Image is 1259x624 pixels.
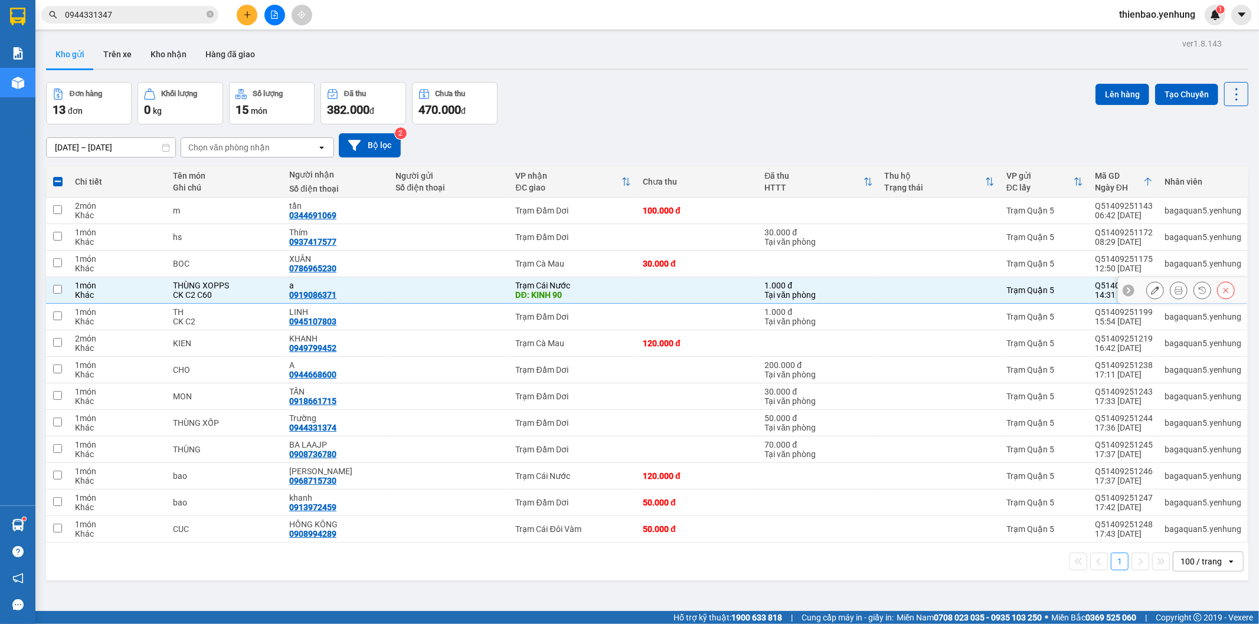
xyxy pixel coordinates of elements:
div: bagaquan5.yenhung [1165,445,1241,454]
div: 70.000 đ [764,440,872,449]
div: Đã thu [764,171,863,180]
div: TH [173,307,277,317]
div: THÙNG [173,445,277,454]
div: Q51409251245 [1095,440,1153,449]
div: m [173,206,277,215]
div: Q51409251244 [1095,413,1153,423]
strong: 0369 525 060 [1085,613,1136,622]
div: Khác [75,237,161,247]
img: icon-new-feature [1210,9,1221,20]
div: TẤN [289,387,384,396]
div: Trạm Quận 5 [1006,392,1083,401]
span: đ [369,106,374,116]
div: Khác [75,396,161,406]
div: Q51409251246 [1095,467,1153,476]
div: 1 món [75,413,161,423]
div: 200.000 đ [764,360,872,370]
div: NGỌC Ý [289,467,384,476]
div: Khác [75,211,161,220]
div: Trường [289,413,384,423]
div: 0918661715 [289,396,336,406]
span: copyright [1193,613,1202,622]
div: bagaquan5.yenhung [1165,392,1241,401]
div: Trạm Quận 5 [1006,285,1083,295]
div: ĐC giao [516,183,622,192]
div: Trạm Cà Mau [516,259,632,268]
div: 50.000 đ [764,413,872,423]
div: Khác [75,317,161,326]
span: | [1145,611,1147,624]
div: 50.000 đ [643,524,753,534]
div: khanh [289,493,384,503]
span: message [12,599,24,610]
div: Mã GD [1095,171,1143,180]
div: 1 món [75,360,161,370]
div: VP nhận [516,171,622,180]
div: Ghi chú [173,183,277,192]
div: DĐ: KINH 90 [516,290,632,300]
div: Trạm Quận 5 [1006,445,1083,454]
div: CK C2 C60 [173,290,277,300]
div: BA LAAJP [289,440,384,449]
span: đơn [68,106,83,116]
div: Trạm Quận 5 [1006,365,1083,375]
span: 1 [1218,5,1222,14]
div: Khác [75,264,161,273]
div: bagaquan5.yenhung [1165,312,1241,321]
div: 1 món [75,493,161,503]
img: logo-vxr [10,8,25,25]
div: Q51409251247 [1095,493,1153,503]
div: Số điện thoại [395,183,503,192]
div: Trạm Đầm Dơi [516,498,632,507]
button: Đã thu382.000đ [321,82,406,124]
input: Select a date range. [47,138,175,157]
div: Khác [75,343,161,353]
div: 0344691069 [289,211,336,220]
div: Trạm Đầm Dơi [516,312,632,321]
div: 100.000 đ [643,206,753,215]
div: KHANH [289,334,384,343]
div: 06:42 [DATE] [1095,211,1153,220]
img: warehouse-icon [12,519,24,531]
div: Q51409251172 [1095,228,1153,237]
button: Khối lượng0kg [138,82,223,124]
div: a [289,281,384,290]
div: 12:50 [DATE] [1095,264,1153,273]
div: bao [173,471,277,481]
span: plus [243,11,251,19]
button: Kho nhận [141,40,196,68]
div: Trạm Quận 5 [1006,312,1083,321]
span: aim [297,11,306,19]
div: 0944331374 [289,423,336,432]
div: Q51409251243 [1095,387,1153,396]
div: 0786965230 [289,264,336,273]
div: Trạm Cà Mau [516,339,632,348]
div: bagaquan5.yenhung [1165,339,1241,348]
th: Toggle SortBy [510,166,637,198]
div: Q51409251238 [1095,360,1153,370]
th: Toggle SortBy [879,166,1000,198]
div: Người gửi [395,171,503,180]
div: 1.000 đ [764,281,872,290]
div: Thím [289,228,384,237]
div: A [289,360,384,370]
div: Trạm Đầm Dơi [516,365,632,375]
div: Q51409251143 [1095,201,1153,211]
div: Trạm Đầm Dơi [516,392,632,401]
div: Trạm Cái Nước [516,281,632,290]
img: solution-icon [12,47,24,60]
span: close-circle [207,9,214,21]
span: Hỗ trợ kỹ thuật: [673,611,782,624]
div: Trạm Quận 5 [1006,206,1083,215]
div: Chưa thu [436,90,466,98]
button: caret-down [1231,5,1252,25]
div: Chọn văn phòng nhận [188,142,270,153]
div: Tại văn phòng [764,317,872,326]
div: Khác [75,449,161,459]
svg: open [1227,557,1236,566]
span: | [791,611,793,624]
div: CUC [173,524,277,534]
div: Ngày ĐH [1095,183,1143,192]
div: 120.000 đ [643,339,753,348]
div: Số lượng [253,90,283,98]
